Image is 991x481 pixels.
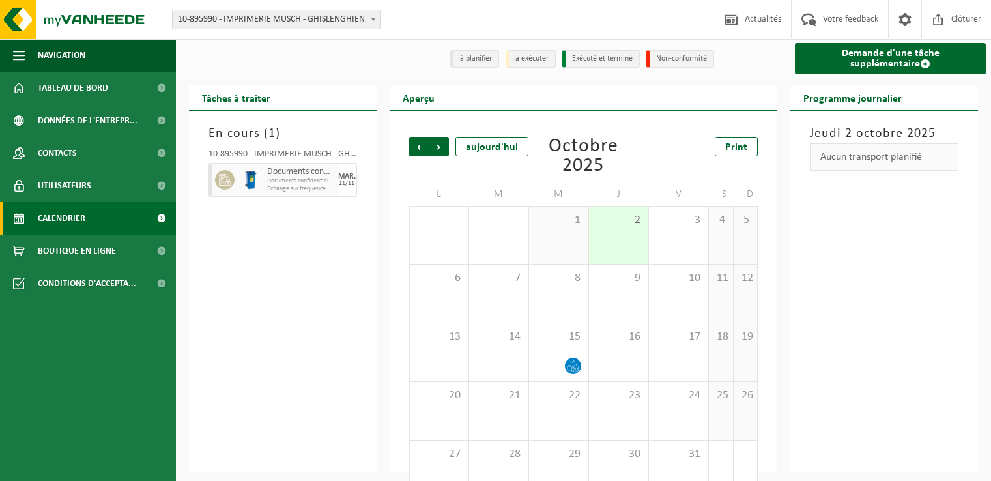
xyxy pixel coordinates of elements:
span: Navigation [38,39,85,72]
span: 9 [596,271,642,285]
span: 26 [740,388,751,403]
li: Exécuté et terminé [562,50,640,68]
h2: Programme journalier [790,85,915,110]
td: D [734,182,758,206]
a: Demande d'une tâche supplémentaire [795,43,986,74]
span: 27 [416,447,462,461]
td: M [469,182,529,206]
span: 12 [740,271,751,285]
span: 19 [740,330,751,344]
span: 22 [536,388,582,403]
div: Octobre 2025 [530,137,638,176]
span: 13 [416,330,462,344]
span: Boutique en ligne [38,235,116,267]
li: à planifier [450,50,499,68]
span: 3 [655,213,702,227]
li: à exécuter [506,50,556,68]
div: 10-895990 - IMPRIMERIE MUSCH - GHISLENGHIEN [208,150,357,163]
span: 24 [655,388,702,403]
span: 23 [596,388,642,403]
span: 30 [596,447,642,461]
td: L [409,182,469,206]
span: Echange sur fréquence fixe dans l'abonnement [267,185,334,193]
span: 31 [655,447,702,461]
span: Documents confidentiels (recyclage) [267,167,334,177]
span: 17 [655,330,702,344]
td: S [709,182,733,206]
div: 11/11 [339,181,354,187]
h3: En cours ( ) [208,124,357,143]
div: aujourd'hui [455,137,528,156]
span: 10-895990 - IMPRIMERIE MUSCH - GHISLENGHIEN [172,10,381,29]
span: 1 [536,213,582,227]
span: Conditions d'accepta... [38,267,136,300]
span: 11 [715,271,726,285]
div: MAR. [338,173,356,181]
span: Tableau de bord [38,72,108,104]
span: 29 [536,447,582,461]
span: 4 [715,213,726,227]
span: 28 [476,447,522,461]
span: Données de l'entrepr... [38,104,137,137]
span: 6 [416,271,462,285]
span: 15 [536,330,582,344]
span: 8 [536,271,582,285]
span: 18 [715,330,726,344]
span: 10 [655,271,702,285]
span: 16 [596,330,642,344]
span: 25 [715,388,726,403]
a: Print [715,137,758,156]
div: Aucun transport planifié [810,143,958,171]
h2: Tâches à traiter [189,85,283,110]
span: Contacts [38,137,77,169]
span: Calendrier [38,202,85,235]
span: 10-895990 - IMPRIMERIE MUSCH - GHISLENGHIEN [173,10,380,29]
span: Utilisateurs [38,169,91,202]
span: 14 [476,330,522,344]
h3: Jeudi 2 octobre 2025 [810,124,958,143]
td: M [529,182,589,206]
span: Précédent [409,137,429,156]
span: Documents confidentiels (déstruction - recyclage) [267,177,334,185]
iframe: chat widget [7,452,218,481]
span: 5 [740,213,751,227]
span: 20 [416,388,462,403]
span: 2 [596,213,642,227]
li: Non-conformité [646,50,714,68]
img: WB-0240-HPE-BE-09 [241,170,261,190]
td: J [589,182,649,206]
span: 1 [268,127,276,140]
td: V [649,182,709,206]
h2: Aperçu [390,85,448,110]
span: Print [725,142,747,153]
span: 21 [476,388,522,403]
span: Suivant [429,137,449,156]
span: 7 [476,271,522,285]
